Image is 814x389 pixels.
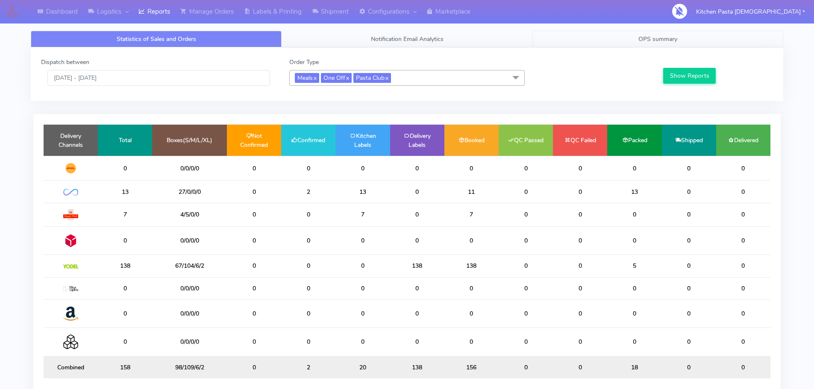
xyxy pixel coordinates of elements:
td: 0 [227,356,281,378]
td: 0/0/0/0 [152,328,227,356]
button: Show Reports [663,68,716,84]
td: 0 [499,356,553,378]
td: 0/0/0/0 [152,156,227,181]
td: 0 [716,328,770,356]
td: 0 [227,277,281,299]
td: 0 [98,328,152,356]
td: 0 [499,203,553,226]
td: 138 [98,255,152,277]
td: 0 [390,299,444,328]
td: 0 [553,156,607,181]
td: 0 [716,226,770,254]
a: x [313,73,317,82]
td: 0 [227,255,281,277]
td: 0 [553,277,607,299]
td: 0 [335,226,390,254]
td: 0 [227,328,281,356]
td: 0 [553,299,607,328]
label: Dispatch between [41,58,89,67]
span: Pasta Club [353,73,391,83]
td: 0 [335,156,390,181]
td: 0 [335,255,390,277]
td: 0 [662,226,716,254]
td: Shipped [662,125,716,156]
td: 0 [499,156,553,181]
td: Confirmed [281,125,335,156]
td: 0/0/0/0 [152,299,227,328]
td: 7 [335,203,390,226]
td: 0 [662,181,716,203]
td: 0 [499,328,553,356]
td: 0 [662,203,716,226]
td: 0 [390,226,444,254]
span: Statistics of Sales and Orders [117,35,196,43]
td: 0/0/0/0 [152,277,227,299]
label: Order Type [289,58,319,67]
td: 0 [335,277,390,299]
td: 0 [607,277,661,299]
td: 0 [390,181,444,203]
td: Combined [44,356,98,378]
td: 0 [281,203,335,226]
td: 0 [662,255,716,277]
button: Kitchen Pasta [DEMOGRAPHIC_DATA] [690,3,811,20]
img: Yodel [63,264,78,269]
td: 27/0/0/0 [152,181,227,203]
span: One Off [321,73,352,83]
td: 0 [444,277,499,299]
td: 13 [335,181,390,203]
td: 20 [335,356,390,378]
td: 0 [716,203,770,226]
img: MaxOptra [63,286,78,292]
td: 158 [98,356,152,378]
td: 13 [607,181,661,203]
img: Royal Mail [63,210,78,220]
td: 0 [662,356,716,378]
td: 11 [444,181,499,203]
td: Boxes(S/M/L/XL) [152,125,227,156]
td: 0 [553,181,607,203]
td: 13 [98,181,152,203]
td: 0 [553,356,607,378]
td: 0 [281,277,335,299]
td: 0 [335,328,390,356]
td: 0 [716,181,770,203]
td: 98/109/6/2 [152,356,227,378]
ul: Tabs [31,31,783,47]
span: OPS summary [638,35,677,43]
td: 0 [227,299,281,328]
td: 156 [444,356,499,378]
td: 0 [227,203,281,226]
td: 0 [662,156,716,181]
td: 0 [499,277,553,299]
td: 0 [390,277,444,299]
td: 0 [281,299,335,328]
td: 0 [444,328,499,356]
td: 0 [553,328,607,356]
td: QC Failed [553,125,607,156]
td: 0 [553,226,607,254]
td: 0 [607,328,661,356]
td: 0 [444,299,499,328]
img: Amazon [63,306,78,321]
td: 0 [281,255,335,277]
td: 0 [607,203,661,226]
td: 0 [390,203,444,226]
td: 67/104/6/2 [152,255,227,277]
td: Packed [607,125,661,156]
img: DPD [63,233,78,248]
td: Total [98,125,152,156]
td: 7 [444,203,499,226]
td: 0 [607,156,661,181]
td: Kitchen Labels [335,125,390,156]
td: 0 [662,277,716,299]
td: 2 [281,356,335,378]
td: 0 [607,226,661,254]
td: QC Passed [499,125,553,156]
td: 4/5/0/0 [152,203,227,226]
td: 0 [335,299,390,328]
td: 0 [499,255,553,277]
td: 0 [499,181,553,203]
td: 0 [98,299,152,328]
td: 0 [716,156,770,181]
